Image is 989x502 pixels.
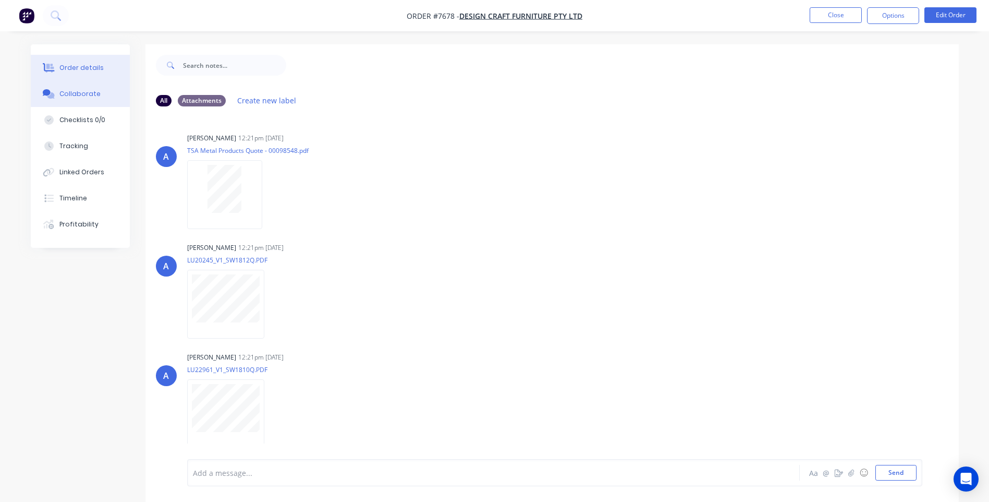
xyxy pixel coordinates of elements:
button: Send [875,465,917,481]
button: Close [810,7,862,23]
a: Design Craft Furniture Pty Ltd [459,11,582,21]
p: LU20245_V1_SW1812Q.PDF [187,256,275,265]
p: TSA Metal Products Quote - 00098548.pdf [187,146,309,155]
div: Tracking [59,141,88,151]
div: A [163,150,169,163]
button: Options [867,7,919,24]
div: Checklists 0/0 [59,115,105,125]
p: LU22961_V1_SW1810Q.PDF [187,365,275,374]
div: Open Intercom Messenger [954,467,979,492]
img: Factory [19,8,34,23]
button: Order details [31,55,130,81]
button: Checklists 0/0 [31,107,130,133]
button: ☺ [858,467,870,479]
div: [PERSON_NAME] [187,134,236,143]
div: 12:21pm [DATE] [238,134,284,143]
div: Timeline [59,194,87,203]
button: Timeline [31,185,130,211]
div: [PERSON_NAME] [187,243,236,253]
button: Create new label [232,93,302,107]
div: 12:21pm [DATE] [238,243,284,253]
span: Order #7678 - [407,11,459,21]
div: Profitability [59,220,99,229]
div: Order details [59,63,104,73]
button: @ [820,467,833,479]
button: Linked Orders [31,159,130,185]
button: Edit Order [924,7,976,23]
div: [PERSON_NAME] [187,353,236,362]
div: 12:21pm [DATE] [238,353,284,362]
div: All [156,95,172,106]
div: Collaborate [59,89,101,99]
div: Linked Orders [59,168,104,177]
button: Profitability [31,211,130,237]
div: A [163,260,169,272]
input: Search notes... [183,55,286,76]
button: Collaborate [31,81,130,107]
button: Tracking [31,133,130,159]
div: A [163,369,169,382]
div: Attachments [178,95,226,106]
button: Aa [808,467,820,479]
